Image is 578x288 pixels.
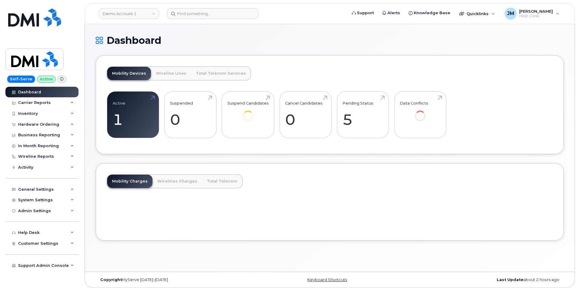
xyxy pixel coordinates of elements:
[96,35,564,46] h1: Dashboard
[191,67,251,80] a: Total Telecom Services
[202,175,242,188] a: Total Telecom
[400,95,441,130] a: Data Conflicts
[153,175,202,188] a: Wirelines Charges
[227,95,269,130] a: Suspend Candidates
[96,277,252,282] div: MyServe [DATE]–[DATE]
[342,95,383,135] a: Pending Status 5
[285,95,326,135] a: Cancel Candidates 0
[307,277,347,282] a: Keyboard Shortcuts
[107,175,153,188] a: Mobility Charges
[497,277,523,282] strong: Last Update
[107,67,151,80] a: Mobility Devices
[408,277,564,282] div: about 2 hours ago
[170,95,211,135] a: Suspended 0
[113,95,153,135] a: Active 1
[151,67,191,80] a: Wireline Lines
[100,277,122,282] strong: Copyright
